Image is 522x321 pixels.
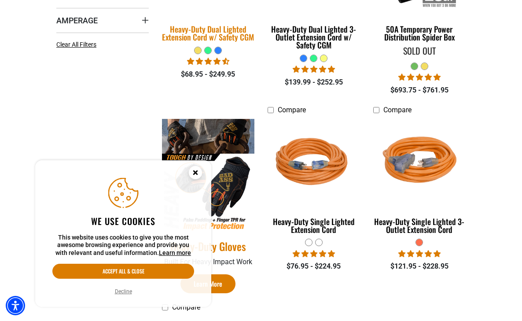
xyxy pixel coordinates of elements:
[268,218,360,233] div: Heavy-Duty Single Lighted Extension Cord
[56,15,98,26] span: Amperage
[373,46,466,55] div: Sold Out
[187,57,229,66] span: 4.64 stars
[52,215,194,227] h2: We use cookies
[293,65,335,74] span: 4.92 stars
[180,160,211,188] button: Close this option
[56,8,149,33] summary: Amperage
[373,261,466,272] div: $121.95 - $228.95
[162,119,254,231] img: Heavy-Duty Gloves
[268,261,360,272] div: $76.95 - $224.95
[172,303,200,311] span: Compare
[373,218,466,233] div: Heavy-Duty Single Lighted 3-Outlet Extension Cord
[266,120,361,205] img: orange
[398,73,441,81] span: 5.00 stars
[52,264,194,279] button: Accept all & close
[293,250,335,258] span: 5.00 stars
[373,119,466,239] a: orange Heavy-Duty Single Lighted 3-Outlet Extension Cord
[398,250,441,258] span: 5.00 stars
[159,249,191,256] a: This website uses cookies to give you the most awesome browsing experience and provide you with r...
[268,77,360,88] div: $139.99 - $252.95
[162,69,254,80] div: $68.95 - $249.95
[56,41,96,48] span: Clear All Filters
[6,296,25,315] div: Accessibility Menu
[383,106,412,114] span: Compare
[268,119,360,239] a: orange Heavy-Duty Single Lighted Extension Cord
[373,85,466,96] div: $693.75 - $761.95
[372,120,467,205] img: orange
[56,40,100,49] a: Clear All Filters
[52,234,194,257] p: This website uses cookies to give you the most awesome browsing experience and provide you with r...
[112,287,135,296] button: Decline
[373,25,466,41] div: 50A Temporary Power Distribution Spider Box
[278,106,306,114] span: Compare
[162,25,254,41] div: Heavy-Duty Dual Lighted Extension Cord w/ Safety CGM
[35,160,211,307] aside: Cookie Consent
[268,25,360,49] div: Heavy-Duty Dual Lighted 3-Outlet Extension Cord w/ Safety CGM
